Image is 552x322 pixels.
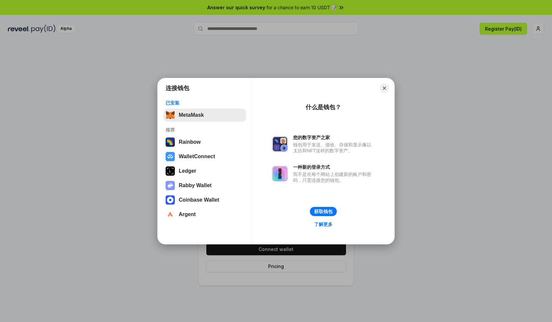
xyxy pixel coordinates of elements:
[166,127,244,133] div: 推荐
[310,207,337,216] button: 获取钱包
[179,183,212,188] div: Rabby Wallet
[293,171,375,183] div: 而不是在每个网站上创建新的账户和密码，只需连接您的钱包。
[314,221,333,227] div: 了解更多
[166,166,175,176] img: svg+xml,%3Csvg%20xmlns%3D%22http%3A%2F%2Fwww.w3.org%2F2000%2Fsvg%22%20width%3D%2228%22%20height%3...
[164,179,246,192] button: Rabby Wallet
[306,103,341,111] div: 什么是钱包？
[179,197,219,203] div: Coinbase Wallet
[293,164,375,170] div: 一种新的登录方式
[314,209,333,214] div: 获取钱包
[293,142,375,154] div: 钱包用于发送、接收、存储和显示像以太坊和NFT这样的数字资产。
[166,195,175,205] img: svg+xml,%3Csvg%20width%3D%2228%22%20height%3D%2228%22%20viewBox%3D%220%200%2028%2028%22%20fill%3D...
[293,135,375,140] div: 您的数字资产之家
[166,111,175,120] img: svg+xml,%3Csvg%20fill%3D%22none%22%20height%3D%2233%22%20viewBox%3D%220%200%2035%2033%22%20width%...
[164,150,246,163] button: WalletConnect
[166,152,175,161] img: svg+xml,%3Csvg%20width%3D%2228%22%20height%3D%2228%22%20viewBox%3D%220%200%2028%2028%22%20fill%3D...
[166,210,175,219] img: svg+xml,%3Csvg%20width%3D%2228%22%20height%3D%2228%22%20viewBox%3D%220%200%2028%2028%22%20fill%3D...
[179,211,196,217] div: Argent
[166,181,175,190] img: svg+xml,%3Csvg%20xmlns%3D%22http%3A%2F%2Fwww.w3.org%2F2000%2Fsvg%22%20fill%3D%22none%22%20viewBox...
[166,137,175,147] img: svg+xml,%3Csvg%20width%3D%22120%22%20height%3D%22120%22%20viewBox%3D%220%200%20120%20120%22%20fil...
[166,100,244,106] div: 已安装
[164,208,246,221] button: Argent
[272,166,288,182] img: svg+xml,%3Csvg%20xmlns%3D%22http%3A%2F%2Fwww.w3.org%2F2000%2Fsvg%22%20fill%3D%22none%22%20viewBox...
[272,136,288,152] img: svg+xml,%3Csvg%20xmlns%3D%22http%3A%2F%2Fwww.w3.org%2F2000%2Fsvg%22%20fill%3D%22none%22%20viewBox...
[179,168,196,174] div: Ledger
[164,193,246,207] button: Coinbase Wallet
[164,136,246,149] button: Rainbow
[380,84,389,93] button: Close
[164,164,246,178] button: Ledger
[166,84,189,92] h1: 连接钱包
[179,139,201,145] div: Rainbow
[164,109,246,122] button: MetaMask
[179,112,204,118] div: MetaMask
[310,220,336,229] a: 了解更多
[179,154,215,160] div: WalletConnect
